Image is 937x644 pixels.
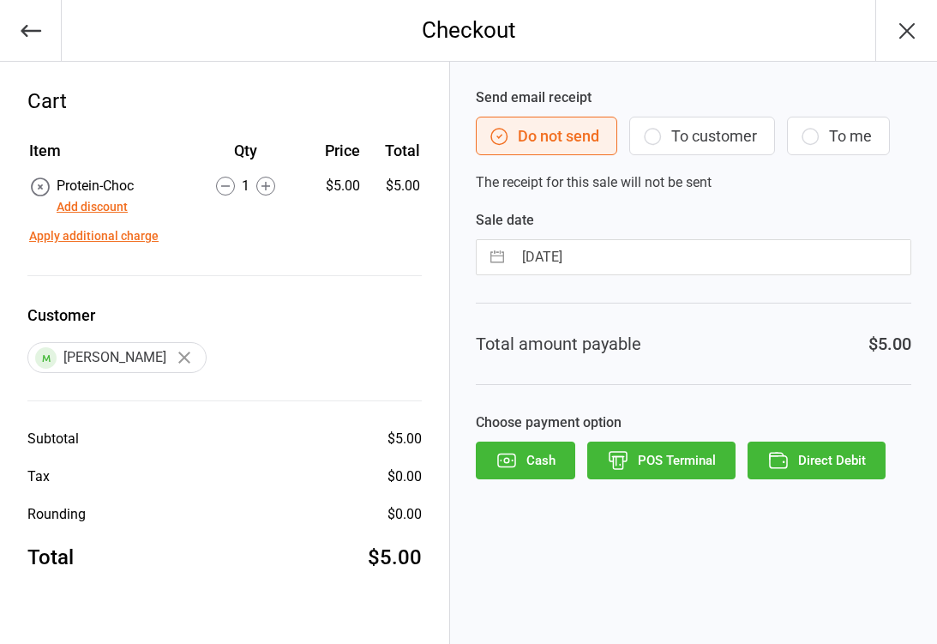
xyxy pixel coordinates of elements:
[367,139,419,174] th: Total
[476,117,617,155] button: Do not send
[476,87,911,193] div: The receipt for this sale will not be sent
[387,504,422,525] div: $0.00
[27,304,422,327] label: Customer
[27,542,74,573] div: Total
[748,442,886,479] button: Direct Debit
[27,342,207,373] div: [PERSON_NAME]
[57,198,128,216] button: Add discount
[305,176,360,196] div: $5.00
[476,412,911,433] label: Choose payment option
[476,87,911,108] label: Send email receipt
[27,466,50,487] div: Tax
[387,429,422,449] div: $5.00
[27,504,86,525] div: Rounding
[29,139,186,174] th: Item
[587,442,736,479] button: POS Terminal
[476,331,641,357] div: Total amount payable
[188,176,303,196] div: 1
[305,139,360,162] div: Price
[387,466,422,487] div: $0.00
[27,86,422,117] div: Cart
[29,227,159,245] button: Apply additional charge
[368,542,422,573] div: $5.00
[787,117,890,155] button: To me
[188,139,303,174] th: Qty
[57,178,134,194] span: Protein-Choc
[476,442,575,479] button: Cash
[476,210,911,231] label: Sale date
[868,331,911,357] div: $5.00
[629,117,775,155] button: To customer
[367,176,419,217] td: $5.00
[27,429,79,449] div: Subtotal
